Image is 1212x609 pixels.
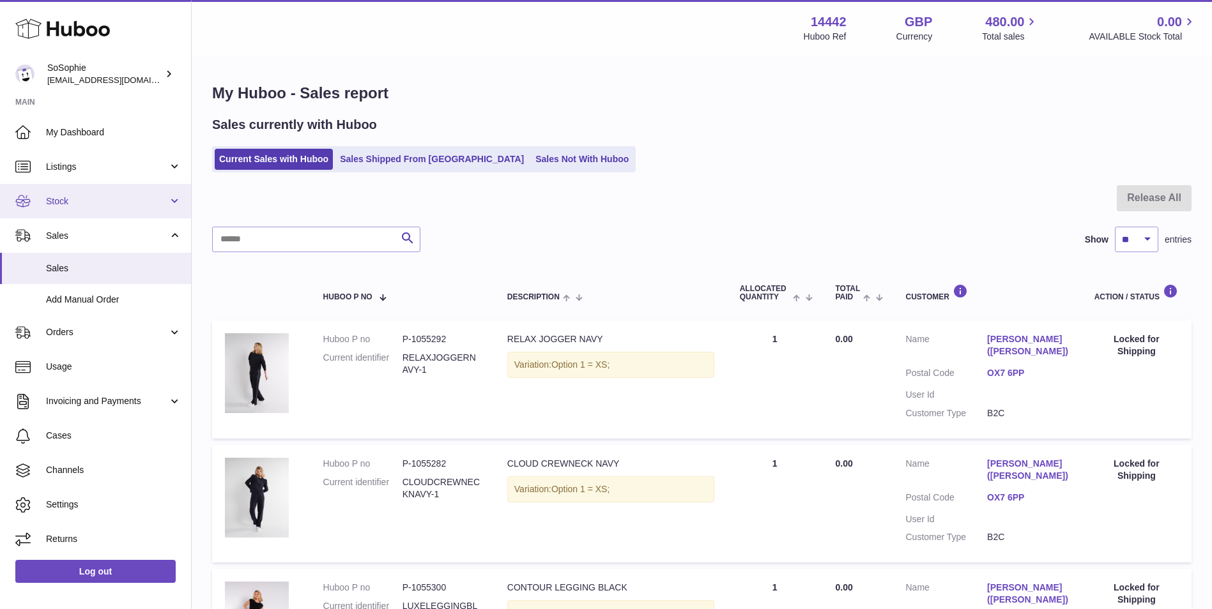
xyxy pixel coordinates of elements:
dt: Huboo P no [323,458,403,470]
span: Total paid [835,285,860,301]
span: Add Manual Order [46,294,181,306]
div: Action / Status [1094,284,1179,301]
h1: My Huboo - Sales report [212,83,1192,103]
dt: Customer Type [905,407,987,419]
img: internalAdmin-14442@internal.huboo.com [15,64,35,84]
span: entries [1165,234,1192,246]
a: OX7 6PP [987,367,1069,379]
dt: User Id [905,389,987,401]
td: 1 [727,445,823,562]
strong: GBP [905,13,932,31]
td: 1 [727,320,823,438]
a: Current Sales with Huboo [215,149,333,170]
span: Description [507,293,560,301]
img: FRONT1_377b6c84-9543-4191-9d0e-4a75e9fc1006.jpg [225,458,289,538]
span: AVAILABLE Stock Total [1089,31,1197,43]
label: Show [1085,234,1108,246]
span: Usage [46,361,181,373]
div: RELAX JOGGER NAVY [507,333,714,345]
div: Currency [896,31,933,43]
a: 480.00 Total sales [982,13,1039,43]
span: [EMAIL_ADDRESS][DOMAIN_NAME] [47,75,188,85]
span: Sales [46,262,181,274]
dt: Postal Code [905,367,987,382]
span: 0.00 [835,458,852,469]
a: [PERSON_NAME] ([PERSON_NAME]) [987,458,1069,482]
dd: B2C [987,531,1069,543]
span: Sales [46,230,168,242]
div: CONTOUR LEGGING BLACK [507,582,714,594]
span: ALLOCATED Quantity [740,285,790,301]
span: Cases [46,430,181,442]
div: Locked for Shipping [1094,333,1179,357]
dt: Name [905,582,987,609]
div: Locked for Shipping [1094,458,1179,482]
div: CLOUD CREWNECK NAVY [507,458,714,470]
span: 0.00 [835,334,852,344]
span: Option 1 = XS; [551,484,610,494]
span: Invoicing and Payments [46,395,168,407]
dd: P-1055292 [403,333,482,345]
strong: 14442 [811,13,847,31]
div: Locked for Shipping [1094,582,1179,606]
span: Channels [46,464,181,476]
a: Sales Shipped From [GEOGRAPHIC_DATA] [335,149,528,170]
span: Stock [46,195,168,207]
span: Total sales [982,31,1039,43]
span: 480.00 [985,13,1024,31]
span: Orders [46,326,168,338]
a: OX7 6PP [987,492,1069,504]
span: Listings [46,161,168,173]
dt: Huboo P no [323,582,403,594]
dt: Customer Type [905,531,987,543]
dd: RELAXJOGGERNAVY-1 [403,352,482,376]
dt: Huboo P no [323,333,403,345]
div: SoSophie [47,62,162,86]
dt: Postal Code [905,492,987,507]
div: Variation: [507,476,714,502]
dt: User Id [905,513,987,525]
dd: P-1055282 [403,458,482,470]
a: 0.00 AVAILABLE Stock Total [1089,13,1197,43]
dt: Current identifier [323,476,403,500]
span: Returns [46,533,181,545]
div: Customer [905,284,1068,301]
dd: B2C [987,407,1069,419]
dt: Name [905,333,987,361]
span: Settings [46,499,181,511]
a: [PERSON_NAME] ([PERSON_NAME]) [987,582,1069,606]
span: My Dashboard [46,126,181,139]
span: Huboo P no [323,293,372,301]
dt: Current identifier [323,352,403,376]
a: Sales Not With Huboo [531,149,633,170]
div: Huboo Ref [804,31,847,43]
dd: P-1055300 [403,582,482,594]
span: 0.00 [1157,13,1182,31]
a: Log out [15,560,176,583]
h2: Sales currently with Huboo [212,116,377,133]
dt: Name [905,458,987,485]
div: Variation: [507,352,714,378]
span: Option 1 = XS; [551,359,610,370]
span: 0.00 [835,582,852,592]
a: [PERSON_NAME] ([PERSON_NAME]) [987,333,1069,357]
dd: CLOUDCREWNECKNAVY-1 [403,476,482,500]
img: SIDE1_c89ec63e-fe19-4d0b-8cc1-ae2306047dcf.jpg [225,333,289,413]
